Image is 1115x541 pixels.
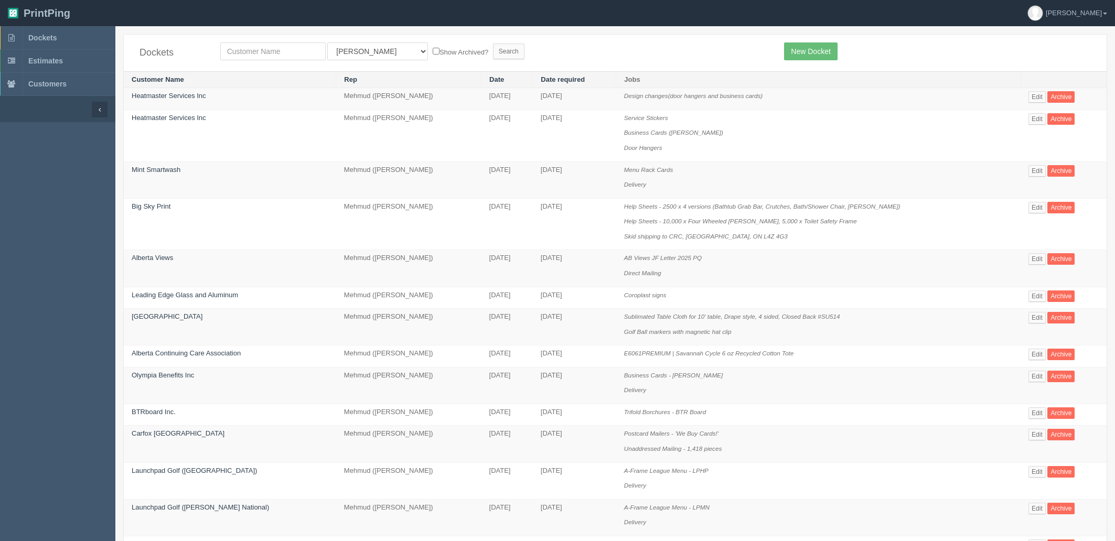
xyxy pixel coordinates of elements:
[541,75,585,83] a: Date required
[481,345,533,367] td: [DATE]
[1047,91,1075,103] a: Archive
[624,144,662,151] i: Door Hangers
[336,404,481,426] td: Mehmud ([PERSON_NAME])
[533,250,616,287] td: [DATE]
[344,75,357,83] a: Rep
[336,426,481,462] td: Mehmud ([PERSON_NAME])
[132,75,184,83] a: Customer Name
[533,404,616,426] td: [DATE]
[8,8,18,18] img: logo-3e63b451c926e2ac314895c53de4908e5d424f24456219fb08d385ab2e579770.png
[489,75,504,83] a: Date
[132,467,257,474] a: Launchpad Golf ([GEOGRAPHIC_DATA])
[533,110,616,161] td: [DATE]
[533,161,616,198] td: [DATE]
[1028,312,1046,323] a: Edit
[1047,290,1075,302] a: Archive
[132,202,170,210] a: Big Sky Print
[533,462,616,499] td: [DATE]
[624,518,646,525] i: Delivery
[336,250,481,287] td: Mehmud ([PERSON_NAME])
[336,161,481,198] td: Mehmud ([PERSON_NAME])
[481,110,533,161] td: [DATE]
[481,287,533,309] td: [DATE]
[533,499,616,536] td: [DATE]
[1028,113,1046,125] a: Edit
[1047,113,1075,125] a: Archive
[1047,165,1075,177] a: Archive
[624,350,794,356] i: E6061PREMIUM | Savannah Cycle 6 oz Recycled Cotton Tote
[1028,407,1046,419] a: Edit
[481,250,533,287] td: [DATE]
[481,426,533,462] td: [DATE]
[132,429,224,437] a: Carfox [GEOGRAPHIC_DATA]
[481,404,533,426] td: [DATE]
[624,218,857,224] i: Help Sheets - 10,000 x Four Wheeled [PERSON_NAME], 5,000 x Toilet Safety Frame
[784,42,837,60] a: New Docket
[624,372,723,378] i: Business Cards - [PERSON_NAME]
[220,42,326,60] input: Customer Name
[1047,503,1075,514] a: Archive
[1028,91,1046,103] a: Edit
[1028,349,1046,360] a: Edit
[624,114,668,121] i: Service Stickers
[533,345,616,367] td: [DATE]
[1028,6,1043,20] img: avatar_default-7531ab5dedf162e01f1e0bb0964e6a185e93c5c22dfe317fb01d7f8cd2b1632c.jpg
[624,328,732,335] i: Golf Ball markers with magnetic hat clip
[533,198,616,250] td: [DATE]
[336,287,481,309] td: Mehmud ([PERSON_NAME])
[624,92,763,99] i: Design changes(door hangers and business cards)
[1028,290,1046,302] a: Edit
[1028,371,1046,382] a: Edit
[132,291,238,299] a: Leading Edge Glass and Aluminum
[624,166,673,173] i: Menu Rack Cards
[481,161,533,198] td: [DATE]
[481,309,533,345] td: [DATE]
[1028,466,1046,478] a: Edit
[336,198,481,250] td: Mehmud ([PERSON_NAME])
[533,426,616,462] td: [DATE]
[533,309,616,345] td: [DATE]
[28,80,67,88] span: Customers
[336,367,481,404] td: Mehmud ([PERSON_NAME])
[1047,371,1075,382] a: Archive
[132,408,176,416] a: BTRboard Inc.
[624,129,723,136] i: Business Cards ([PERSON_NAME])
[132,254,173,262] a: Alberta Views
[140,48,205,58] h4: Dockets
[624,482,646,489] i: Delivery
[624,430,719,437] i: Postcard Mailers - 'We Buy Cards!'
[336,309,481,345] td: Mehmud ([PERSON_NAME])
[624,445,722,452] i: Unaddressed Mailing - 1,418 pieces
[493,44,524,59] input: Search
[336,345,481,367] td: Mehmud ([PERSON_NAME])
[1028,165,1046,177] a: Edit
[1028,503,1046,514] a: Edit
[1047,466,1075,478] a: Archive
[624,408,706,415] i: Trifold Borchures - BTR Board
[481,367,533,404] td: [DATE]
[1028,429,1046,440] a: Edit
[481,198,533,250] td: [DATE]
[624,313,840,320] i: Sublimated Table Cloth for 10' table, Drape style, 4 sided, Closed Back #SU514
[336,462,481,499] td: Mehmud ([PERSON_NAME])
[132,92,206,100] a: Heatmaster Services Inc
[1047,349,1075,360] a: Archive
[28,57,63,65] span: Estimates
[132,312,202,320] a: [GEOGRAPHIC_DATA]
[1047,407,1075,419] a: Archive
[1047,429,1075,440] a: Archive
[533,287,616,309] td: [DATE]
[481,499,533,536] td: [DATE]
[132,371,194,379] a: Olympia Benefits Inc
[624,467,709,474] i: A-Frame League Menu - LPHP
[1047,253,1075,265] a: Archive
[533,367,616,404] td: [DATE]
[1047,312,1075,323] a: Archive
[336,499,481,536] td: Mehmud ([PERSON_NAME])
[1028,253,1046,265] a: Edit
[616,71,1021,88] th: Jobs
[624,504,710,511] i: A-Frame League Menu - LPMN
[132,166,180,174] a: Mint Smartwash
[624,203,900,210] i: Help Sheets - 2500 x 4 versions (Bathtub Grab Bar, Crutches, Bath/Shower Chair, [PERSON_NAME])
[28,34,57,42] span: Dockets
